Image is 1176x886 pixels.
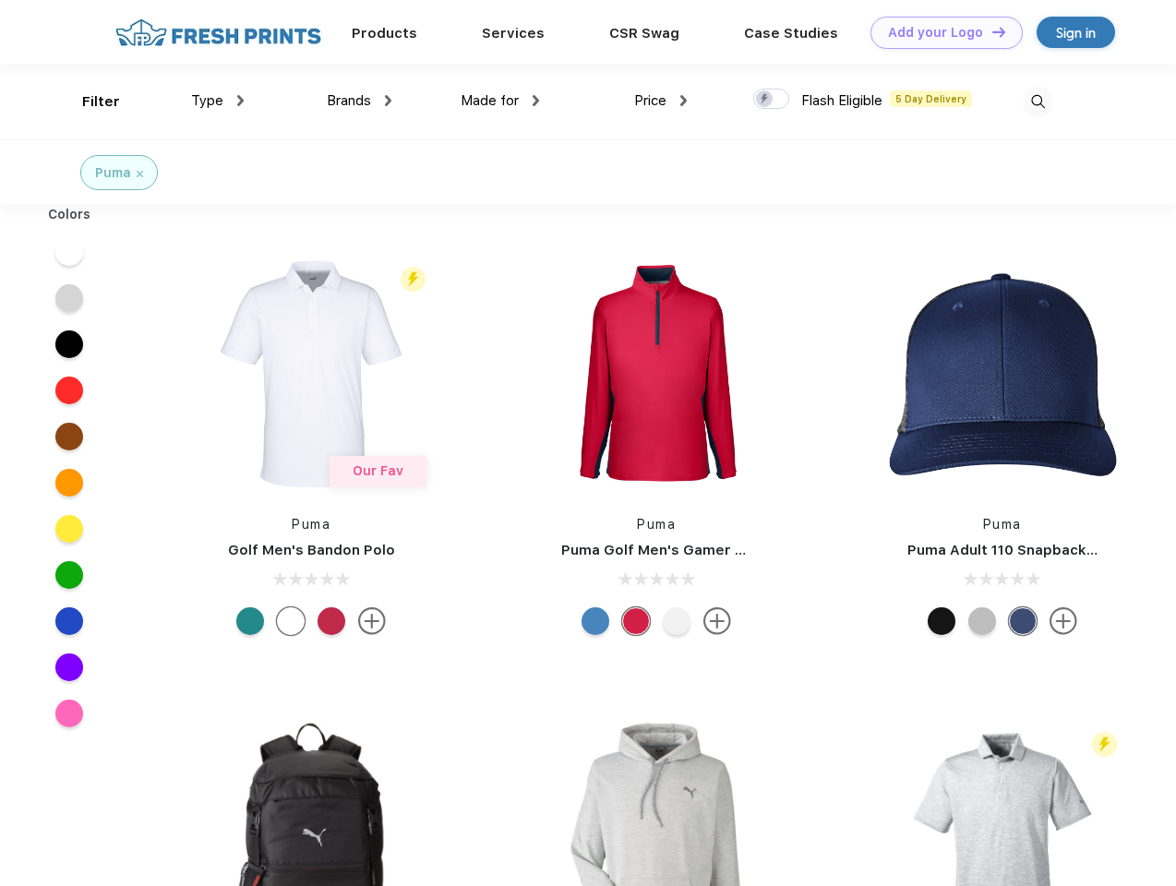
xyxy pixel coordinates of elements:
div: Colors [34,205,105,224]
span: Made for [461,92,519,109]
img: desktop_search.svg [1023,87,1053,117]
a: Sign in [1037,17,1115,48]
div: Ski Patrol [318,607,345,635]
a: Puma [637,517,676,532]
div: Bright Cobalt [582,607,609,635]
img: filter_cancel.svg [137,171,143,177]
img: func=resize&h=266 [534,251,779,497]
div: Peacoat Qut Shd [1009,607,1037,635]
a: Puma Golf Men's Gamer Golf Quarter-Zip [561,542,853,558]
span: Flash Eligible [801,92,882,109]
div: Puma [95,163,131,183]
img: more.svg [358,607,386,635]
div: Bright White [277,607,305,635]
div: Filter [82,91,120,113]
div: Add your Logo [888,25,983,41]
img: flash_active_toggle.svg [401,267,426,292]
div: Pma Blk with Pma Blk [928,607,955,635]
img: dropdown.png [237,95,244,106]
div: Ski Patrol [622,607,650,635]
div: Green Lagoon [236,607,264,635]
a: Puma [292,517,330,532]
img: fo%20logo%202.webp [110,17,327,49]
a: Products [352,25,417,42]
span: Price [634,92,666,109]
img: more.svg [703,607,731,635]
a: Puma [983,517,1022,532]
span: Our Fav [353,463,403,478]
a: CSR Swag [609,25,679,42]
span: Brands [327,92,371,109]
img: dropdown.png [385,95,391,106]
img: func=resize&h=266 [188,251,434,497]
span: Type [191,92,223,109]
img: DT [992,27,1005,37]
a: Services [482,25,545,42]
img: more.svg [1050,607,1077,635]
div: Bright White [663,607,690,635]
div: Quarry with Brt Whit [968,607,996,635]
span: 5 Day Delivery [890,90,972,107]
img: flash_active_toggle.svg [1092,732,1117,757]
img: dropdown.png [680,95,687,106]
img: dropdown.png [533,95,539,106]
img: func=resize&h=266 [880,251,1125,497]
div: Sign in [1056,22,1096,43]
a: Golf Men's Bandon Polo [228,542,395,558]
